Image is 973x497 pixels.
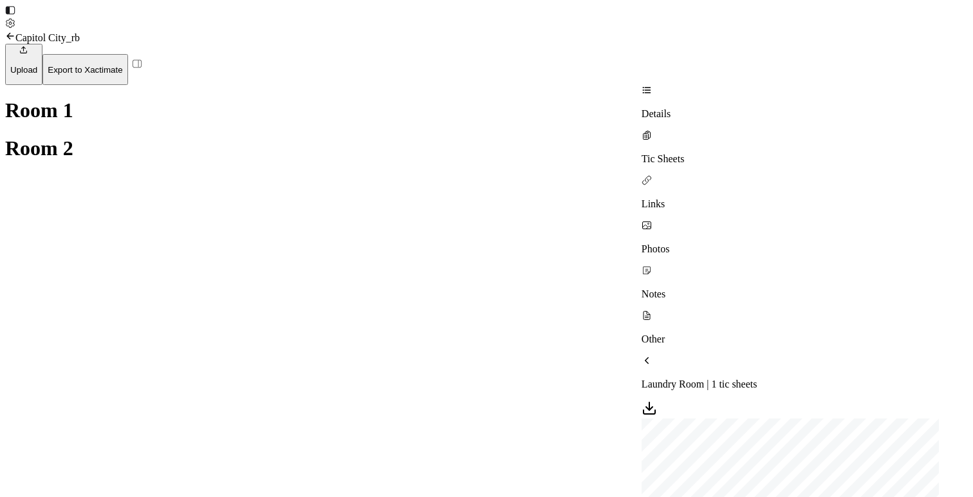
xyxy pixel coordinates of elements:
p: Tic Sheets [642,153,968,165]
p: Export to Xactimate [48,65,122,75]
span: | [704,379,711,389]
button: Export to Xactimate [42,54,127,85]
p: Upload [10,65,37,75]
h1: Room 2 [5,136,642,160]
img: right-panel.svg [128,55,146,73]
p: Details [642,108,968,120]
p: Laundry Room [642,379,968,390]
label: Capitol City_rb [15,32,80,43]
h1: Room 1 [5,98,642,122]
span: 1 tic sheets [711,379,757,389]
p: Photos [642,243,968,255]
img: toggle sidebar [5,5,15,15]
button: Upload [5,44,42,85]
p: Other [642,333,968,345]
p: Links [642,198,968,210]
p: Notes [642,288,968,300]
